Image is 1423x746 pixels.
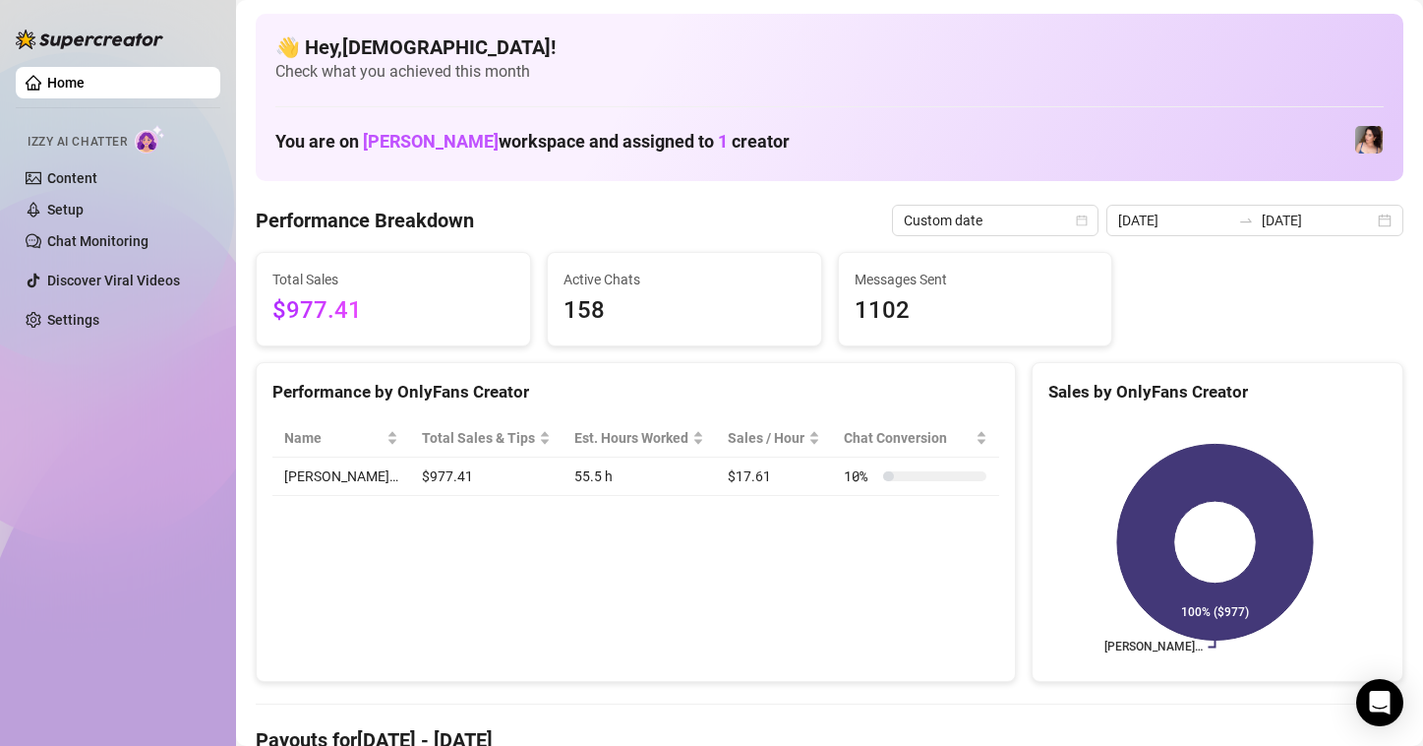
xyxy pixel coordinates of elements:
[1103,641,1202,654] text: [PERSON_NAME]…
[28,133,127,152] span: Izzy AI Chatter
[272,292,514,330] span: $977.41
[855,292,1097,330] span: 1102
[410,458,563,496] td: $977.41
[1238,213,1254,228] span: swap-right
[363,131,499,152] span: [PERSON_NAME]
[716,419,832,458] th: Sales / Hour
[272,419,410,458] th: Name
[16,30,163,49] img: logo-BBDzfeDw.svg
[1048,379,1387,405] div: Sales by OnlyFans Creator
[47,202,84,218] a: Setup
[563,292,805,330] span: 158
[275,61,1384,83] span: Check what you achieved this month
[275,33,1384,61] h4: 👋 Hey, [DEMOGRAPHIC_DATA] !
[272,458,410,496] td: [PERSON_NAME]…
[1238,213,1254,228] span: to
[47,273,180,288] a: Discover Viral Videos
[563,458,716,496] td: 55.5 h
[728,427,804,449] span: Sales / Hour
[272,269,514,290] span: Total Sales
[272,379,999,405] div: Performance by OnlyFans Creator
[47,233,148,249] a: Chat Monitoring
[563,269,805,290] span: Active Chats
[422,427,535,449] span: Total Sales & Tips
[1076,215,1088,226] span: calendar
[1118,210,1230,231] input: Start date
[1355,126,1383,154] img: Lauren
[135,125,165,154] img: AI Chatter
[844,466,875,487] span: 10 %
[410,419,563,458] th: Total Sales & Tips
[716,458,832,496] td: $17.61
[844,427,971,449] span: Chat Conversion
[904,206,1087,235] span: Custom date
[832,419,998,458] th: Chat Conversion
[47,170,97,186] a: Content
[275,131,790,153] h1: You are on workspace and assigned to creator
[574,427,688,449] div: Est. Hours Worked
[47,312,99,328] a: Settings
[855,269,1097,290] span: Messages Sent
[47,75,85,91] a: Home
[1356,679,1403,726] div: Open Intercom Messenger
[1262,210,1374,231] input: End date
[718,131,728,152] span: 1
[284,427,383,449] span: Name
[256,207,474,234] h4: Performance Breakdown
